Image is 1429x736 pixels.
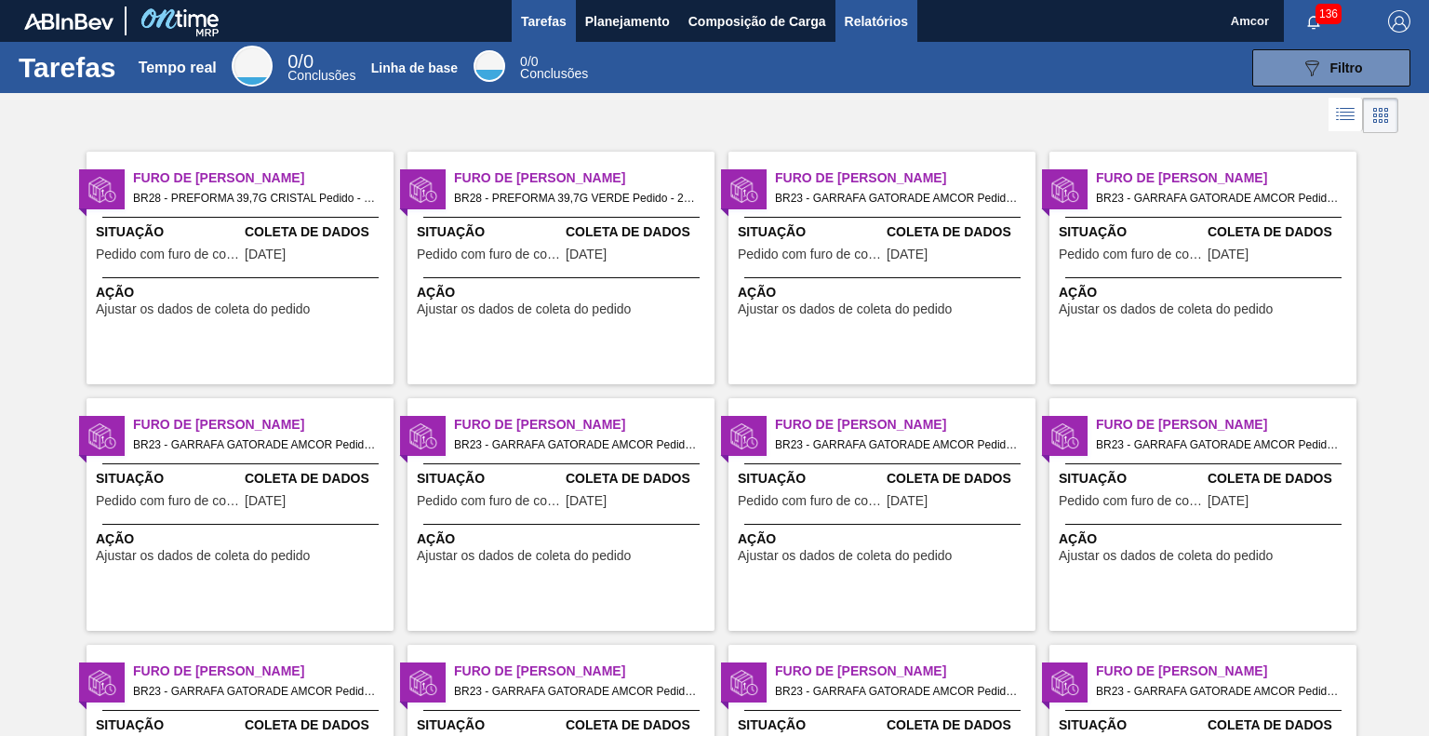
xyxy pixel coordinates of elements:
font: Coleta de Dados [1208,717,1332,732]
span: Situação [738,222,882,242]
span: 25/08/2025 [1208,494,1249,508]
font: [DATE] [1208,493,1249,508]
font: [DATE] [887,247,928,261]
font: [DATE] [566,247,607,261]
font: / [528,54,531,69]
font: Ação [738,285,776,300]
font: [DATE] [566,493,607,508]
span: Pedido com furo de coleta [96,494,240,508]
font: BR28 - PREFORMA 39,7G VERDE Pedido - 2007634 [454,192,721,205]
font: 0 [303,51,314,72]
img: status [1051,176,1079,204]
div: Visão em Cards [1363,98,1398,133]
font: Conclusões [520,66,588,81]
img: status [409,669,437,697]
font: BR23 - GARRAFA GATORADE AMCOR Pedido - 2011093 [1096,685,1386,698]
font: Furo de [PERSON_NAME] [133,417,304,432]
font: [DATE] [245,247,286,261]
span: 11/08/2025 [245,494,286,508]
span: Situação [96,469,240,488]
font: Ajustar os dados de coleta do pedido [417,301,631,316]
font: Linha de base [371,60,458,75]
img: status [730,176,758,204]
span: Coleta de Dados [566,716,710,735]
font: Furo de [PERSON_NAME] [775,170,946,185]
span: Pedido com furo de coleta [738,494,882,508]
font: / [298,51,303,72]
font: Planejamento [585,14,670,29]
font: Pedido com furo de coleta [1059,247,1210,261]
font: Furo de [PERSON_NAME] [1096,170,1267,185]
span: Pedido com furo de coleta [96,248,240,261]
button: Filtro [1252,49,1410,87]
span: Pedido com furo de coleta [738,248,882,261]
span: BR23 - GARRAFA GATORADE AMCOR Pedido - 1984953 [454,681,700,702]
font: 0 [287,51,298,72]
font: Coleta de Dados [887,224,1011,239]
font: Situação [1059,471,1127,486]
span: Situação [1059,469,1203,488]
font: Furo de [PERSON_NAME] [454,170,625,185]
font: BR23 - GARRAFA GATORADE AMCOR Pedido - 1984953 [454,685,744,698]
span: Furo de Coleta [454,168,714,188]
img: status [1051,669,1079,697]
span: Furo de Coleta [454,415,714,435]
font: Coleta de Dados [245,471,369,486]
font: BR23 - GARRAFA GATORADE AMCOR Pedido - 1970887 [1096,192,1386,205]
font: Situação [738,471,806,486]
font: Situação [417,717,485,732]
span: BR23 - GARRAFA GATORADE AMCOR Pedido - 1970894 [454,435,700,455]
font: Amcor [1231,14,1269,28]
font: Situação [738,717,806,732]
div: Tempo real [287,54,355,82]
font: Composição de Carga [688,14,826,29]
font: BR23 - GARRAFA GATORADE AMCOR Pedido - 1988892 [775,438,1065,451]
span: BR23 - GARRAFA GATORADE AMCOR Pedido - 2011092 [775,681,1021,702]
button: Notificações [1284,8,1343,34]
span: Coleta de Dados [1208,222,1352,242]
span: Furo de Coleta [775,662,1035,681]
font: 0 [520,54,528,69]
font: Situação [96,224,164,239]
span: Furo de Coleta [775,168,1035,188]
font: Pedido com furo de coleta [417,493,568,508]
span: Coleta de Dados [566,222,710,242]
font: Furo de [PERSON_NAME] [775,663,946,678]
font: 0 [531,54,539,69]
font: Relatórios [845,14,908,29]
font: [DATE] [1208,247,1249,261]
font: Ajustar os dados de coleta do pedido [417,548,631,563]
font: Situação [1059,717,1127,732]
font: Furo de [PERSON_NAME] [454,663,625,678]
font: BR23 - GARRAFA GATORADE AMCOR Pedido - 1970893 [133,438,423,451]
font: Ajustar os dados de coleta do pedido [738,301,952,316]
img: status [1051,422,1079,450]
font: Ajustar os dados de coleta do pedido [1059,548,1273,563]
font: Furo de [PERSON_NAME] [1096,417,1267,432]
font: Furo de [PERSON_NAME] [775,417,946,432]
font: Pedido com furo de coleta [738,247,889,261]
span: BR23 - GARRAFA GATORADE AMCOR Pedido - 1970881 [775,188,1021,208]
font: Ação [1059,531,1097,546]
span: Furo de Coleta [133,415,394,435]
font: Coleta de Dados [245,224,369,239]
img: status [730,422,758,450]
span: 21/08/2025 [245,248,286,261]
span: Situação [1059,222,1203,242]
span: Furo de Coleta [775,415,1035,435]
img: status [88,669,116,697]
font: BR28 - PREFORMA 39,7G CRISTAL Pedido - 2009147 [133,192,407,205]
span: 05/08/2025 [887,494,928,508]
span: BR28 - PREFORMA 39,7G CRISTAL Pedido - 2009147 [133,188,379,208]
font: Ajustar os dados de coleta do pedido [96,548,310,563]
font: Situação [1059,224,1127,239]
img: status [730,669,758,697]
span: BR23 - GARRAFA GATORADE AMCOR Pedido - 2011093 [1096,681,1342,702]
font: Tarefas [521,14,567,29]
font: Pedido com furo de coleta [1059,493,1210,508]
font: Situação [96,717,164,732]
font: Tempo real [139,60,217,75]
div: Linha de base [520,56,588,80]
span: Furo de Coleta [133,168,394,188]
span: 11/08/2025 [566,494,607,508]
